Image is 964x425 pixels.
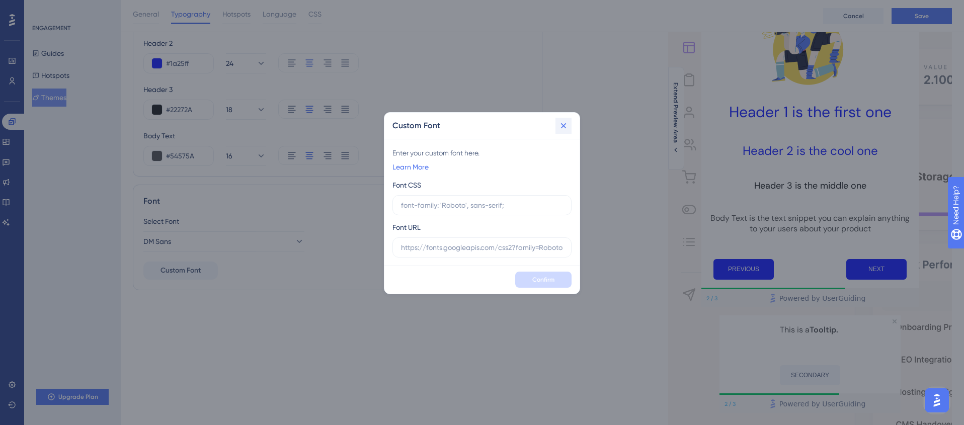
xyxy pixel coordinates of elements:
iframe: UserGuiding AI Assistant Launcher [922,385,952,415]
input: https://fonts.googleapis.com/css2?family=Roboto:wght@400;500;600 [401,242,563,253]
div: Font URL [392,221,421,233]
h2: Custom Font [392,120,440,132]
div: Enter your custom font here. [392,147,572,159]
span: Need Help? [24,3,63,15]
span: Confirm [532,276,554,284]
a: Learn More [392,161,429,173]
div: Font CSS [392,179,421,191]
input: font-family: 'Roboto', sans-serif; [401,200,563,211]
